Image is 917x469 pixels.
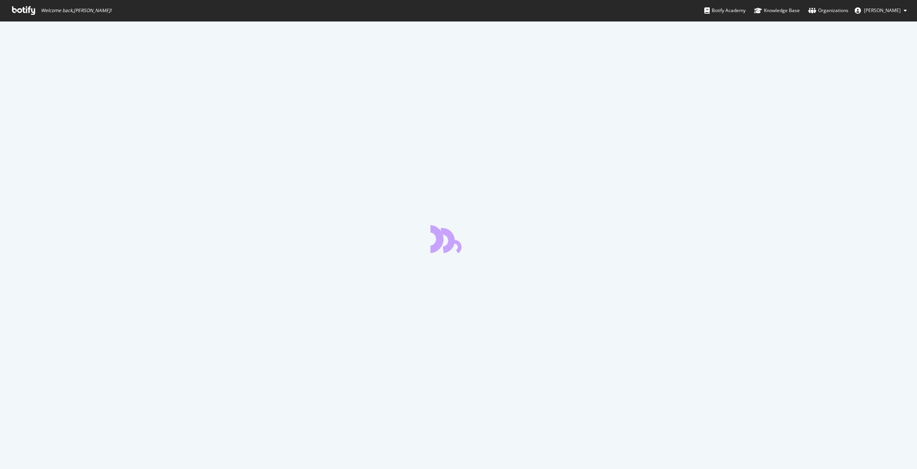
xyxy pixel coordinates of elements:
[848,4,913,17] button: [PERSON_NAME]
[808,7,848,14] div: Organizations
[864,7,901,14] span: Brandon Shallenberger
[430,225,487,253] div: animation
[754,7,800,14] div: Knowledge Base
[41,7,111,14] span: Welcome back, [PERSON_NAME] !
[704,7,746,14] div: Botify Academy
